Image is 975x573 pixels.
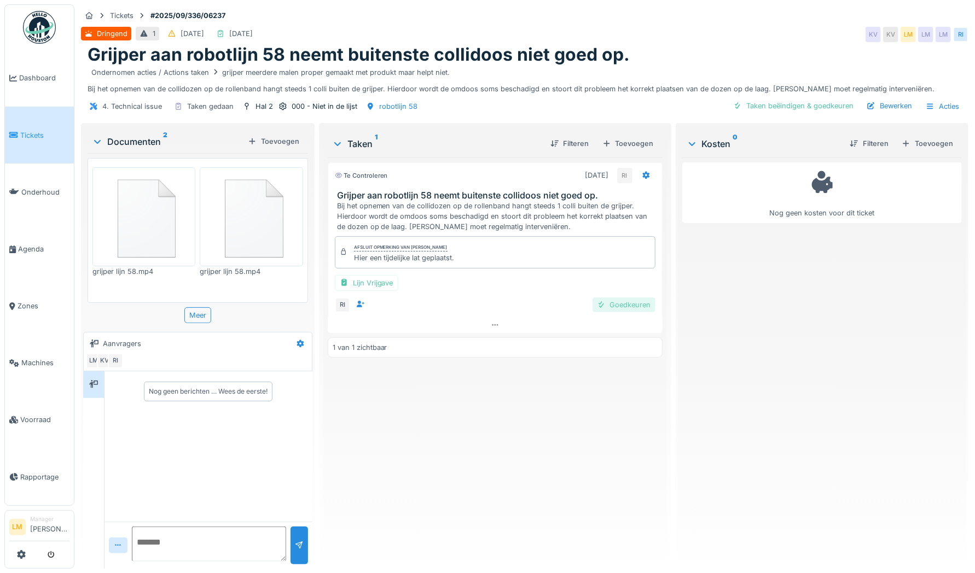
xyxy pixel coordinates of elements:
[335,171,388,180] div: Te controleren
[5,278,74,335] a: Zones
[95,170,193,264] img: 84750757-fdcc6f00-afbb-11ea-908a-1074b026b06b.png
[92,266,195,277] div: grijper lijn 58.mp4
[184,307,211,323] div: Meer
[883,27,898,42] div: KV
[354,244,448,252] div: Afsluit opmerking van [PERSON_NAME]
[5,163,74,220] a: Onderhoud
[187,101,234,112] div: Taken gedaan
[256,101,273,112] div: Hal 2
[936,27,951,42] div: LM
[897,136,957,151] div: Toevoegen
[862,98,916,113] div: Bewerken
[243,134,304,149] div: Toevoegen
[354,253,455,263] div: Hier een tijdelijke lat geplaatst.
[163,135,167,148] sup: 2
[18,301,69,311] span: Zones
[200,266,303,277] div: grijper lijn 58.mp4
[617,168,632,183] div: RI
[337,201,658,232] div: Bij het opnemen van de collidozen op de rollenband hangt steeds 1 colli buiten de grijper. Hierdo...
[5,391,74,448] a: Voorraad
[5,220,74,277] a: Agenda
[5,50,74,107] a: Dashboard
[91,67,450,78] div: Ondernomen acties / Actions taken grijper meerdere malen proper gemaakt met produkt maar helpt niet.
[733,137,738,150] sup: 0
[901,27,916,42] div: LM
[23,11,56,44] img: Badge_color-CXgf-gQk.svg
[9,515,69,541] a: LM Manager[PERSON_NAME]
[88,66,962,94] div: Bij het opnemen van de collidozen op de rollenband hangt steeds 1 colli buiten de grijper. Hierdo...
[689,167,955,218] div: Nog geen kosten voor dit ticket
[845,136,893,151] div: Filteren
[866,27,881,42] div: KV
[918,27,933,42] div: LM
[687,137,841,150] div: Kosten
[146,10,230,21] strong: #2025/09/336/06237
[9,519,26,535] li: LM
[546,136,594,151] div: Filteren
[375,137,378,150] sup: 1
[19,73,69,83] span: Dashboard
[335,275,398,291] div: Lijn Vrijgave
[333,342,387,353] div: 1 van 1 zichtbaar
[921,98,964,114] div: Acties
[729,98,858,113] div: Taken beëindigen & goedkeuren
[21,358,69,368] span: Machines
[20,130,69,141] span: Tickets
[292,101,357,112] div: 000 - Niet in de lijst
[5,107,74,163] a: Tickets
[229,28,253,39] div: [DATE]
[97,353,112,369] div: KV
[153,28,155,39] div: 1
[5,335,74,391] a: Machines
[598,136,658,151] div: Toevoegen
[30,515,69,523] div: Manager
[593,297,655,312] div: Goedkeuren
[585,170,609,180] div: [DATE]
[335,297,350,313] div: RI
[30,515,69,539] li: [PERSON_NAME]
[332,137,542,150] div: Taken
[379,101,417,112] div: robotlijn 58
[18,244,69,254] span: Agenda
[953,27,968,42] div: RI
[97,28,127,39] div: Dringend
[102,101,162,112] div: 4. Technical issue
[149,387,268,396] div: Nog geen berichten … Wees de eerste!
[20,414,69,425] span: Voorraad
[21,187,69,197] span: Onderhoud
[108,353,123,369] div: RI
[103,338,141,349] div: Aanvragers
[86,353,101,369] div: LM
[110,10,134,21] div: Tickets
[92,135,243,148] div: Documenten
[337,190,658,201] h3: Grijper aan robotlijn 58 neemt buitenste collidoos niet goed op.
[88,44,630,65] h1: Grijper aan robotlijn 58 neemt buitenste collidoos niet goed op.
[181,28,204,39] div: [DATE]
[5,448,74,505] a: Rapportage
[20,472,69,482] span: Rapportage
[202,170,300,264] img: 84750757-fdcc6f00-afbb-11ea-908a-1074b026b06b.png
